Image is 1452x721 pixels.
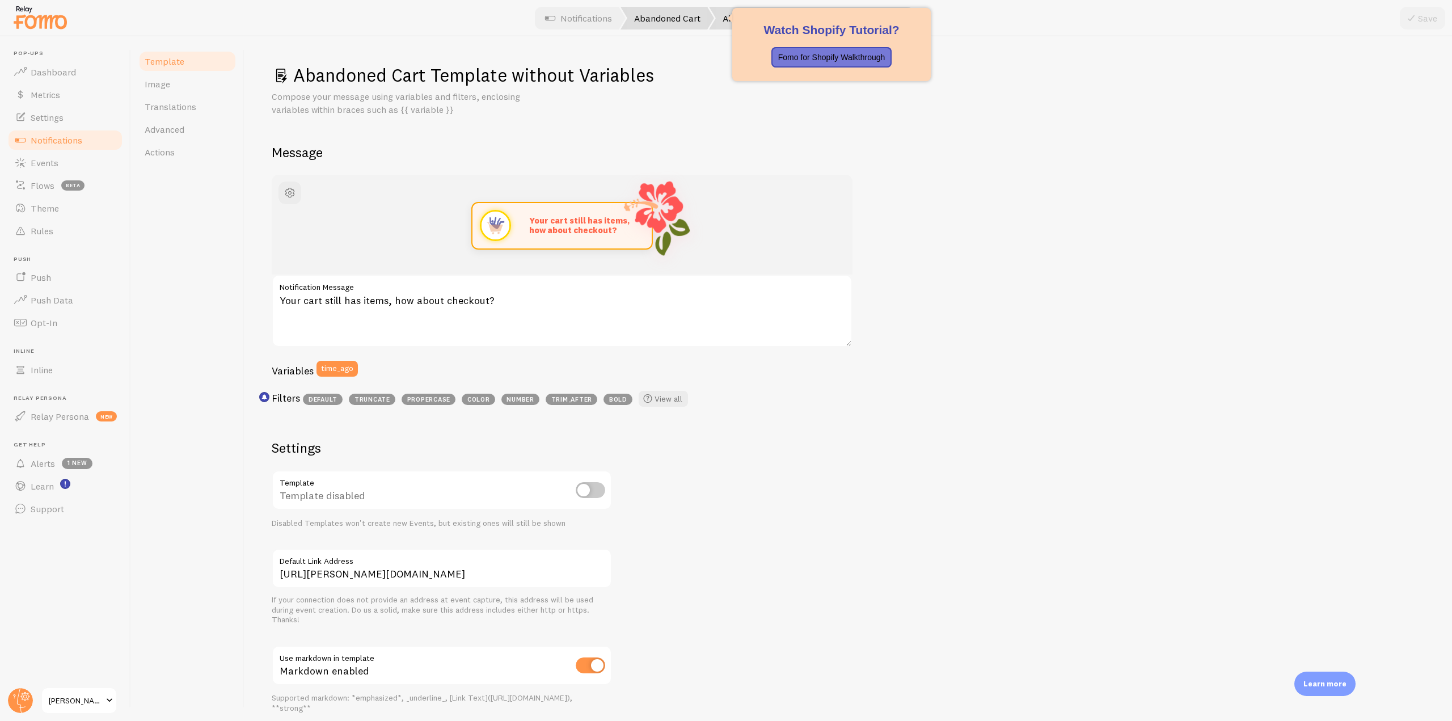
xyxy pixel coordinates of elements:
[31,411,89,422] span: Relay Persona
[7,497,124,520] a: Support
[272,144,1425,161] h2: Message
[7,289,124,311] a: Push Data
[14,50,124,57] span: Pop-ups
[7,359,124,381] a: Inline
[272,646,612,687] div: Markdown enabled
[145,56,184,67] span: Template
[272,439,612,457] h2: Settings
[145,78,170,90] span: Image
[272,470,612,512] div: Template disabled
[1303,678,1347,689] p: Learn more
[145,124,184,135] span: Advanced
[12,3,69,32] img: fomo-relay-logo-orange.svg
[462,394,495,405] span: color
[14,395,124,402] span: Relay Persona
[31,134,82,146] span: Notifications
[145,146,175,158] span: Actions
[272,595,612,625] div: If your connection does not provide an address at event capture, this address will be used during...
[138,141,237,163] a: Actions
[62,458,92,469] span: 1 new
[61,180,85,191] span: beta
[7,174,124,197] a: Flows beta
[7,129,124,151] a: Notifications
[31,364,53,376] span: Inline
[546,394,597,405] span: trim_after
[31,458,55,469] span: Alerts
[480,210,511,241] img: Fomo
[7,61,124,83] a: Dashboard
[31,503,64,515] span: Support
[771,47,892,68] button: Fomo for Shopify Walkthrough
[272,391,300,404] h3: Filters
[529,216,640,235] p: Your cart still has items, how about checkout?
[138,118,237,141] a: Advanced
[501,394,539,405] span: number
[7,220,124,242] a: Rules
[7,475,124,497] a: Learn
[272,90,544,116] p: Compose your message using variables and filters, enclosing variables within braces such as {{ va...
[272,693,612,713] div: Supported markdown: *emphasized*, _underline_, [Link Text]([URL][DOMAIN_NAME]), **strong**
[96,411,117,421] span: new
[31,66,76,78] span: Dashboard
[138,73,237,95] a: Image
[31,294,73,306] span: Push Data
[7,266,124,289] a: Push
[14,441,124,449] span: Get Help
[272,518,612,529] div: Disabled Templates won't create new Events, but existing ones will still be shown
[31,317,57,328] span: Opt-In
[259,392,269,402] svg: <p>Use filters like | propercase to change CITY to City in your templates</p>
[639,391,688,407] a: View all
[14,256,124,263] span: Push
[1294,672,1356,696] div: Learn more
[60,479,70,489] svg: <p>Watch New Feature Tutorials!</p>
[145,101,196,112] span: Translations
[138,95,237,118] a: Translations
[272,64,1425,87] h1: Abandoned Cart Template without Variables
[31,225,53,237] span: Rules
[349,394,395,405] span: truncate
[31,89,60,100] span: Metrics
[272,549,612,568] label: Default Link Address
[49,694,103,707] span: [PERSON_NAME]-test-store
[316,361,358,377] button: time_ago
[31,480,54,492] span: Learn
[7,197,124,220] a: Theme
[272,275,852,294] label: Notification Message
[603,394,632,405] span: bold
[7,151,124,174] a: Events
[746,22,917,38] h2: Watch Shopify Tutorial?
[7,106,124,129] a: Settings
[7,452,124,475] a: Alerts 1 new
[272,364,314,377] h3: Variables
[7,83,124,106] a: Metrics
[138,50,237,73] a: Template
[31,203,59,214] span: Theme
[7,311,124,334] a: Opt-In
[402,394,455,405] span: propercase
[31,180,54,191] span: Flows
[31,157,58,168] span: Events
[31,112,64,123] span: Settings
[41,687,117,714] a: [PERSON_NAME]-test-store
[31,272,51,283] span: Push
[778,52,885,63] p: Fomo for Shopify Walkthrough
[14,348,124,355] span: Inline
[303,394,343,405] span: default
[7,405,124,428] a: Relay Persona new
